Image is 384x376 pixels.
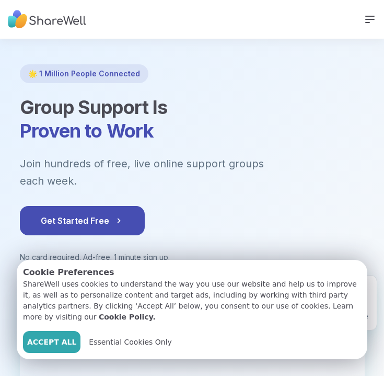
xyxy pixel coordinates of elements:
p: ShareWell uses cookies to understand the way you use our website and help us to improve it, as we... [23,279,361,323]
span: Essential Cookies Only [89,337,172,348]
p: Join hundreds of free, live online support groups each week. [20,155,321,189]
img: ShareWell Nav Logo [8,5,86,34]
span: Get Started Free [41,214,124,227]
span: Proven to Work [20,119,154,142]
p: No card required. Ad-free. 1 minute sign up. [20,252,365,263]
h1: Group Support Is [20,96,365,143]
div: 🌟 1 Million People Connected [20,64,148,83]
span: Accept All [27,337,76,348]
button: Get Started Free [20,206,145,235]
p: Cookie Preferences [23,266,361,279]
button: Accept All [23,331,80,353]
a: Cookie Policy. [99,312,156,323]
